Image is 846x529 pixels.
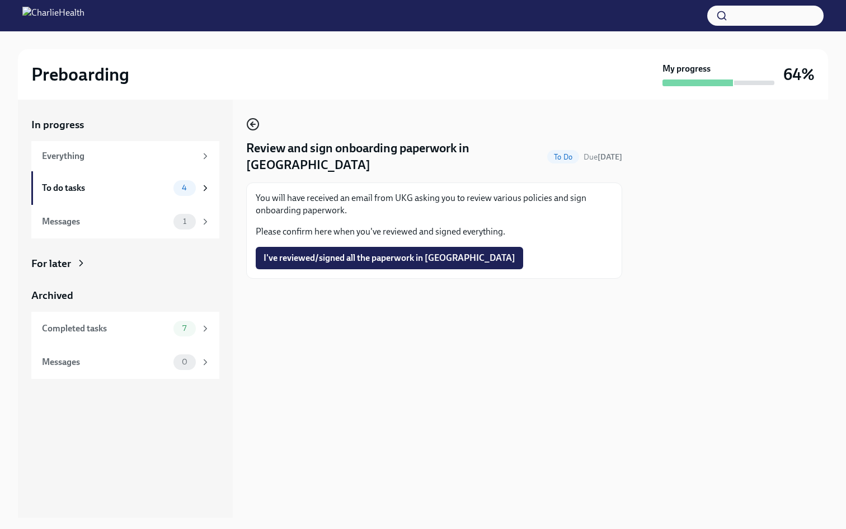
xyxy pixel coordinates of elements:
a: Archived [31,288,219,303]
h2: Preboarding [31,63,129,86]
span: 0 [175,358,194,366]
p: You will have received an email from UKG asking you to review various policies and sign onboardin... [256,192,613,217]
strong: My progress [662,63,711,75]
a: To do tasks4 [31,171,219,205]
a: Messages0 [31,345,219,379]
strong: [DATE] [598,152,622,162]
span: I've reviewed/signed all the paperwork in [GEOGRAPHIC_DATA] [264,252,515,264]
p: Please confirm here when you've reviewed and signed everything. [256,226,613,238]
span: Due [584,152,622,162]
div: Messages [42,356,169,368]
div: To do tasks [42,182,169,194]
a: For later [31,256,219,271]
span: 1 [176,217,193,226]
div: For later [31,256,71,271]
span: 4 [175,184,194,192]
span: October 3rd, 2025 09:00 [584,152,622,162]
a: Messages1 [31,205,219,238]
a: Everything [31,141,219,171]
a: Completed tasks7 [31,312,219,345]
span: 7 [176,324,193,333]
span: To Do [547,153,579,161]
a: In progress [31,118,219,132]
img: CharlieHealth [22,7,84,25]
h3: 64% [783,64,815,85]
div: Messages [42,216,169,228]
button: I've reviewed/signed all the paperwork in [GEOGRAPHIC_DATA] [256,247,523,269]
h4: Review and sign onboarding paperwork in [GEOGRAPHIC_DATA] [246,140,543,174]
div: Completed tasks [42,322,169,335]
div: Everything [42,150,196,162]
